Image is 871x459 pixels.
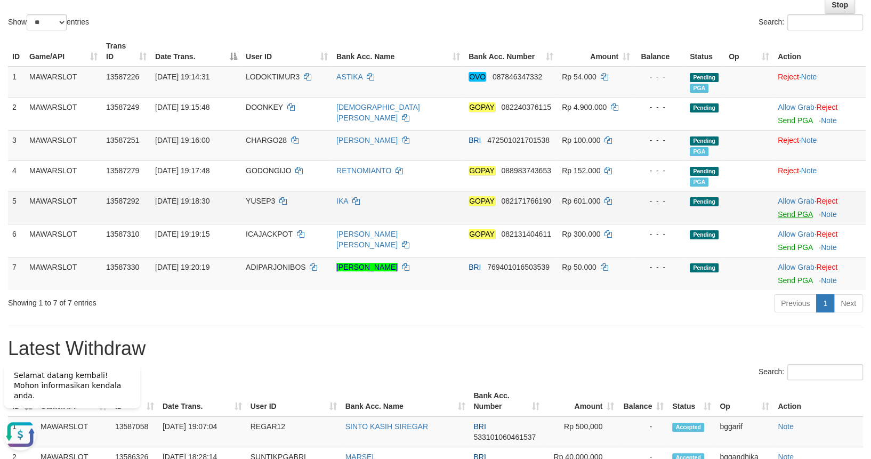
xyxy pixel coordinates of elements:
[246,73,300,81] span: LODOKTIMUR3
[106,230,139,238] span: 13587310
[821,276,837,285] a: Note
[639,165,681,176] div: - - -
[618,386,668,416] th: Balance: activate to sort column ascending
[106,166,139,175] span: 13587279
[778,103,816,111] span: ·
[155,103,209,111] span: [DATE] 19:15:48
[773,36,866,67] th: Action
[469,72,486,82] em: OVO
[106,103,139,111] span: 13587249
[8,14,89,30] label: Show entries
[778,230,814,238] a: Allow Grab
[25,36,102,67] th: Game/API: activate to sort column ascending
[634,36,685,67] th: Balance
[106,73,139,81] span: 13587226
[501,103,551,111] span: Copy 082240376115 to clipboard
[778,166,799,175] a: Reject
[336,197,348,205] a: IKA
[690,178,708,187] span: PGA
[336,166,391,175] a: RETNOMIANTO
[778,197,814,205] a: Allow Grab
[778,276,812,285] a: Send PGA
[106,197,139,205] span: 13587292
[773,257,866,290] td: ·
[155,73,209,81] span: [DATE] 19:14:31
[336,136,398,144] a: [PERSON_NAME]
[8,224,25,257] td: 6
[336,103,420,122] a: [DEMOGRAPHIC_DATA][PERSON_NAME]
[25,224,102,257] td: MAWARSLOT
[155,166,209,175] span: [DATE] 19:17:48
[690,136,719,146] span: Pending
[336,230,398,249] a: [PERSON_NAME] [PERSON_NAME]
[341,386,470,416] th: Bank Acc. Name: activate to sort column ascending
[246,103,283,111] span: DOONKEY
[639,135,681,146] div: - - -
[558,36,634,67] th: Amount: activate to sort column ascending
[690,263,719,272] span: Pending
[27,14,67,30] select: Showentries
[158,386,246,416] th: Date Trans.: activate to sort column ascending
[25,191,102,224] td: MAWARSLOT
[715,386,773,416] th: Op: activate to sort column ascending
[8,338,863,359] h1: Latest Withdraw
[562,166,600,175] span: Rp 152.000
[469,386,544,416] th: Bank Acc. Number: activate to sort column ascending
[8,67,25,98] td: 1
[501,166,551,175] span: Copy 088983743653 to clipboard
[155,263,209,271] span: [DATE] 19:20:19
[469,166,495,175] em: GOPAY
[639,262,681,272] div: - - -
[246,136,287,144] span: CHARGO28
[773,130,866,160] td: ·
[469,229,495,239] em: GOPAY
[773,97,866,130] td: ·
[690,230,719,239] span: Pending
[834,294,863,312] a: Next
[25,97,102,130] td: MAWARSLOT
[773,160,866,191] td: ·
[778,263,814,271] a: Allow Grab
[690,84,708,93] span: PGA
[469,136,481,144] span: BRI
[106,136,139,144] span: 13587251
[336,73,362,81] a: ASTIKA
[778,103,814,111] a: Allow Grab
[801,136,817,144] a: Note
[241,36,332,67] th: User ID: activate to sort column ascending
[778,243,812,252] a: Send PGA
[801,166,817,175] a: Note
[821,243,837,252] a: Note
[690,103,719,112] span: Pending
[562,230,600,238] span: Rp 300.000
[778,136,799,144] a: Reject
[25,67,102,98] td: MAWARSLOT
[816,103,837,111] a: Reject
[562,103,607,111] span: Rp 4.900.000
[801,73,817,81] a: Note
[487,263,550,271] span: Copy 769401016503539 to clipboard
[690,73,719,82] span: Pending
[773,67,866,98] td: ·
[562,73,596,81] span: Rp 54.000
[639,102,681,112] div: - - -
[668,386,715,416] th: Status: activate to sort column ascending
[8,191,25,224] td: 5
[690,167,719,176] span: Pending
[715,416,773,447] td: bggarif
[759,364,863,380] label: Search:
[501,230,551,238] span: Copy 082131404611 to clipboard
[473,433,536,441] span: Copy 533101060461537 to clipboard
[14,17,121,45] span: Selamat datang kembali! Mohon informasikan kendala anda.
[690,197,719,206] span: Pending
[685,36,724,67] th: Status
[672,423,704,432] span: Accepted
[562,136,600,144] span: Rp 100.000
[774,294,817,312] a: Previous
[778,116,812,125] a: Send PGA
[8,130,25,160] td: 3
[8,36,25,67] th: ID
[501,197,551,205] span: Copy 082171766190 to clipboard
[562,197,600,205] span: Rp 601.000
[25,257,102,290] td: MAWARSLOT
